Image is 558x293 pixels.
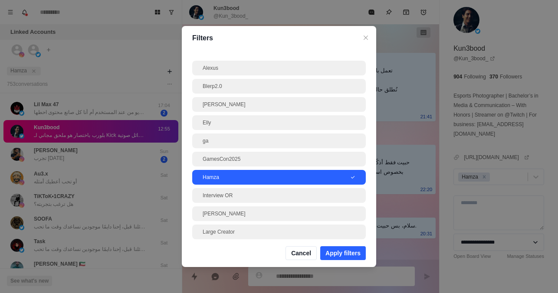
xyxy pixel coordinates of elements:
div: Hamza [203,173,350,181]
div: Interview OR [203,192,355,199]
div: Alexus [203,64,355,72]
div: Elly [203,119,355,127]
div: GamesCon2025 [203,155,355,163]
p: Filters [192,33,366,43]
div: [PERSON_NAME] [203,101,355,108]
button: Apply filters [320,246,366,260]
div: Blerp2.0 [203,82,355,90]
div: ga [203,137,355,145]
div: Large Creator [203,228,355,236]
button: Cancel [286,246,317,260]
button: Close [361,33,371,43]
div: [PERSON_NAME] [203,210,355,218]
